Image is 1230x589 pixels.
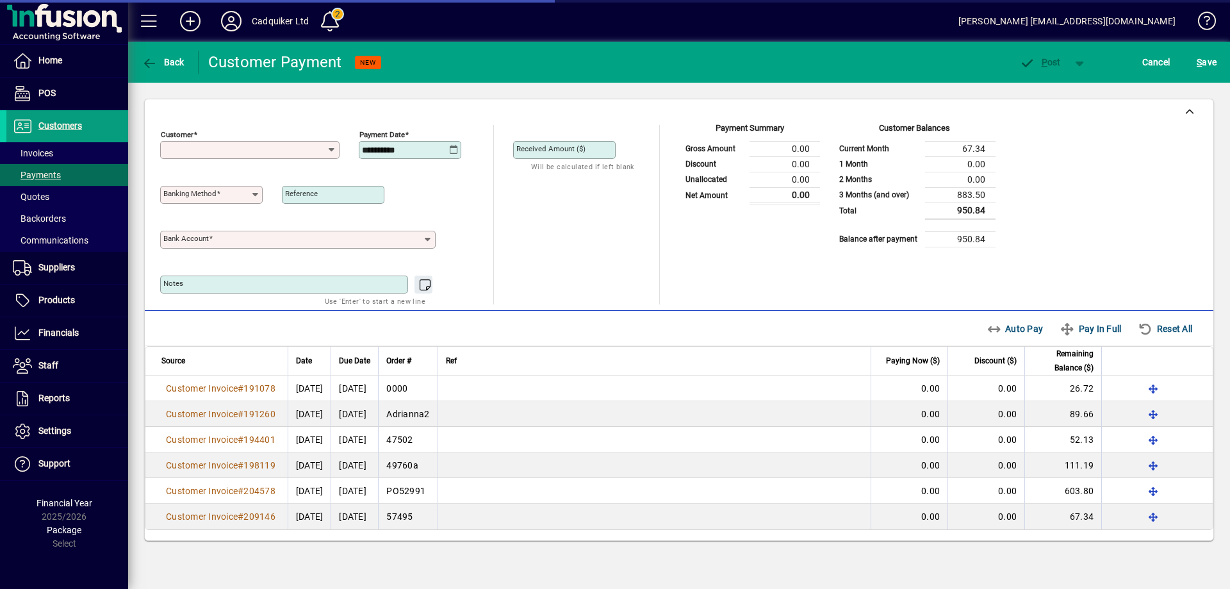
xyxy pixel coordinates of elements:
a: Customer Invoice#198119 [161,458,280,472]
mat-label: Payment Date [359,130,405,139]
td: [DATE] [331,452,378,478]
span: 198119 [243,460,275,470]
span: 111.19 [1065,460,1094,470]
app-page-summary-card: Customer Balances [833,125,996,247]
span: S [1197,57,1202,67]
a: Settings [6,415,128,447]
span: [DATE] [296,383,324,394]
span: Date [296,354,312,368]
span: 0.00 [921,486,940,496]
td: 0.00 [750,141,820,156]
span: 0.00 [998,383,1017,394]
span: NEW [360,58,376,67]
span: 89.66 [1070,409,1094,419]
a: Invoices [6,142,128,164]
a: Products [6,285,128,317]
a: Customer Invoice#191260 [161,407,280,421]
span: 0.00 [921,435,940,445]
span: Customer Invoice [166,435,238,445]
span: 0.00 [921,409,940,419]
span: POS [38,88,56,98]
span: Ref [446,354,457,368]
span: # [238,486,243,496]
span: ave [1197,52,1217,72]
div: Customer Balances [833,122,996,141]
span: 194401 [243,435,275,445]
span: Communications [13,235,88,245]
span: Order # [386,354,411,368]
span: 0.00 [998,460,1017,470]
span: Due Date [339,354,370,368]
td: 2 Months [833,172,925,187]
td: 883.50 [925,187,996,203]
span: Home [38,55,62,65]
span: 191078 [243,383,275,394]
mat-label: Reference [285,189,318,198]
span: 209146 [243,511,275,522]
td: Net Amount [679,187,750,203]
td: 950.84 [925,203,996,219]
td: [DATE] [331,504,378,529]
a: Backorders [6,208,128,229]
a: Suppliers [6,252,128,284]
span: [DATE] [296,486,324,496]
a: Communications [6,229,128,251]
span: 0.00 [998,435,1017,445]
mat-label: Banking method [163,189,217,198]
td: Total [833,203,925,219]
mat-hint: Will be calculated if left blank [531,159,634,174]
td: 0.00 [925,172,996,187]
app-page-summary-card: Payment Summary [679,125,820,204]
span: # [238,511,243,522]
span: 191260 [243,409,275,419]
span: # [238,409,243,419]
span: 0.00 [998,486,1017,496]
mat-label: Customer [161,130,193,139]
a: Home [6,45,128,77]
a: Customer Invoice#209146 [161,510,280,524]
span: 52.13 [1070,435,1094,445]
a: Customer Invoice#204578 [161,484,280,498]
span: Financial Year [37,498,92,508]
span: Package [47,525,81,535]
div: Customer Payment [208,52,342,72]
span: Customer Invoice [166,486,238,496]
button: Reset All [1133,317,1197,340]
td: [DATE] [331,427,378,452]
a: POS [6,78,128,110]
span: Reset All [1138,319,1192,339]
span: 0.00 [921,383,940,394]
td: Adrianna2 [378,401,437,427]
a: Financials [6,317,128,349]
span: 67.34 [1070,511,1094,522]
span: Backorders [13,213,66,224]
button: Post [1013,51,1067,74]
span: Customers [38,120,82,131]
a: Customer Invoice#194401 [161,433,280,447]
span: Customer Invoice [166,511,238,522]
a: Customer Invoice#191078 [161,381,280,395]
td: 57495 [378,504,437,529]
span: Pay In Full [1060,319,1121,339]
span: 0.00 [998,409,1017,419]
span: Remaining Balance ($) [1033,347,1094,375]
mat-hint: Use 'Enter' to start a new line [325,294,425,308]
span: 204578 [243,486,275,496]
span: Cancel [1142,52,1170,72]
td: 67.34 [925,141,996,156]
td: PO52991 [378,478,437,504]
button: Cancel [1139,51,1174,74]
td: [DATE] [331,376,378,401]
span: # [238,383,243,394]
span: [DATE] [296,460,324,470]
span: ost [1019,57,1061,67]
span: [DATE] [296,511,324,522]
button: Pay In Full [1054,317,1126,340]
span: Paying Now ($) [886,354,940,368]
span: Invoices [13,148,53,158]
span: 0.00 [921,511,940,522]
td: 49760a [378,452,437,478]
mat-label: Received Amount ($) [516,144,586,153]
span: 0.00 [998,511,1017,522]
a: Knowledge Base [1188,3,1214,44]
